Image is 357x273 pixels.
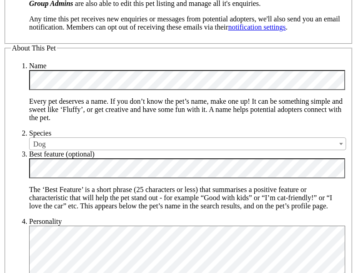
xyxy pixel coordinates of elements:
label: Personality [29,217,62,225]
p: Any time this pet receives new enquiries or messages from potential adopters, we'll also send you... [29,15,346,31]
p: Every pet deserves a name. If you don’t know the pet’s name, make one up! It can be something sim... [29,97,346,122]
span: Dog [30,138,346,151]
label: Best feature (optional) [29,150,95,158]
a: notification settings [228,23,286,31]
label: Name [29,62,46,70]
span: About This Pet [12,44,56,52]
label: Species [29,129,51,137]
p: The ‘Best Feature’ is a short phrase (25 characters or less) that summarises a positive feature o... [29,186,346,210]
span: Dog [29,137,346,150]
